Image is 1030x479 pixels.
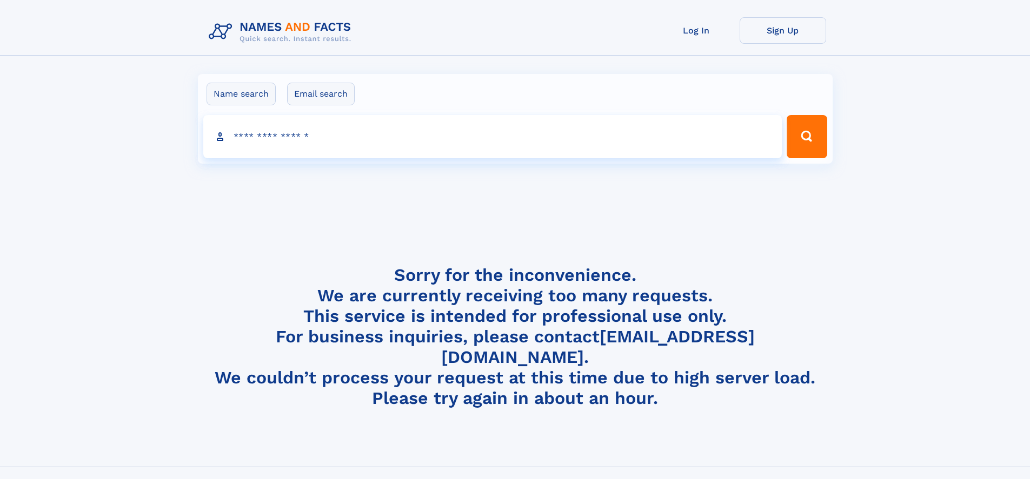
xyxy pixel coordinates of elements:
[740,17,826,44] a: Sign Up
[204,17,360,46] img: Logo Names and Facts
[653,17,740,44] a: Log In
[787,115,827,158] button: Search Button
[204,265,826,409] h4: Sorry for the inconvenience. We are currently receiving too many requests. This service is intend...
[441,326,755,367] a: [EMAIL_ADDRESS][DOMAIN_NAME]
[287,83,355,105] label: Email search
[207,83,276,105] label: Name search
[203,115,782,158] input: search input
